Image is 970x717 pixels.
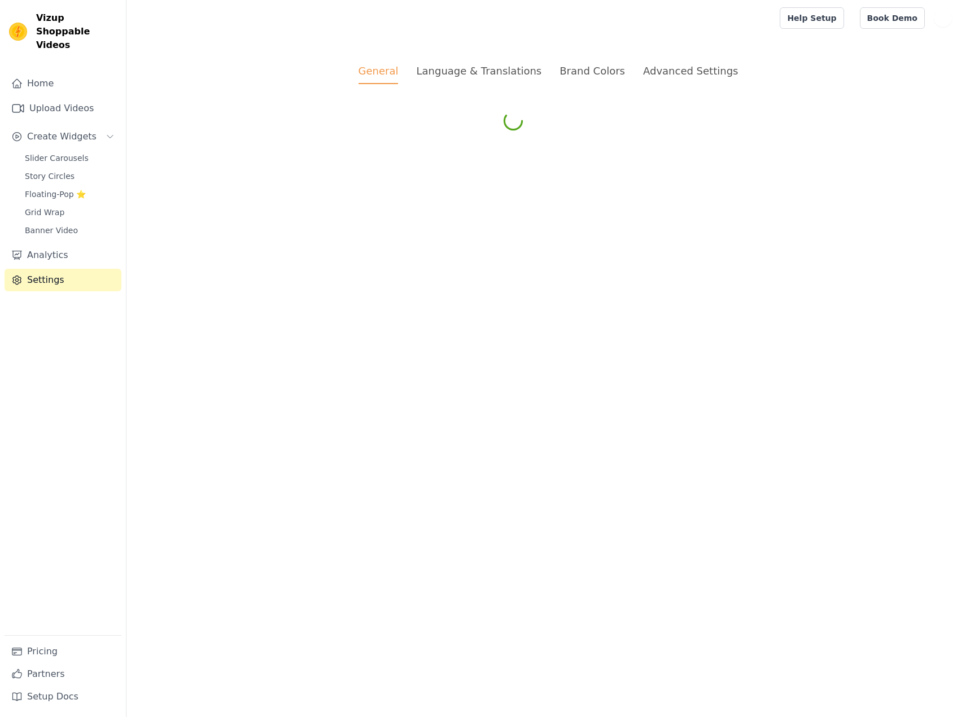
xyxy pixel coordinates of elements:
[5,663,121,685] a: Partners
[18,168,121,184] a: Story Circles
[359,63,399,84] div: General
[9,23,27,41] img: Vizup
[5,244,121,266] a: Analytics
[5,72,121,95] a: Home
[560,63,625,78] div: Brand Colors
[18,150,121,166] a: Slider Carousels
[5,269,121,291] a: Settings
[5,685,121,708] a: Setup Docs
[416,63,541,78] div: Language & Translations
[25,170,75,182] span: Story Circles
[25,207,64,218] span: Grid Wrap
[36,11,117,52] span: Vizup Shoppable Videos
[643,63,738,78] div: Advanced Settings
[5,125,121,148] button: Create Widgets
[5,97,121,120] a: Upload Videos
[18,186,121,202] a: Floating-Pop ⭐
[27,130,97,143] span: Create Widgets
[25,152,89,164] span: Slider Carousels
[25,225,78,236] span: Banner Video
[25,189,86,200] span: Floating-Pop ⭐
[5,640,121,663] a: Pricing
[18,222,121,238] a: Banner Video
[780,7,844,29] a: Help Setup
[18,204,121,220] a: Grid Wrap
[860,7,925,29] a: Book Demo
